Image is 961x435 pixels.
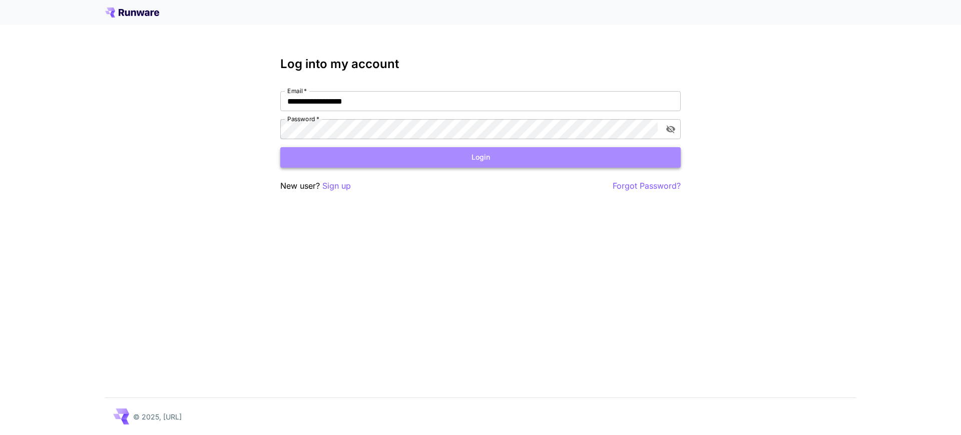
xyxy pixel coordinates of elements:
[287,115,319,123] label: Password
[280,180,351,192] p: New user?
[662,120,680,138] button: toggle password visibility
[613,180,681,192] button: Forgot Password?
[287,87,307,95] label: Email
[280,57,681,71] h3: Log into my account
[280,147,681,168] button: Login
[322,180,351,192] button: Sign up
[133,411,182,422] p: © 2025, [URL]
